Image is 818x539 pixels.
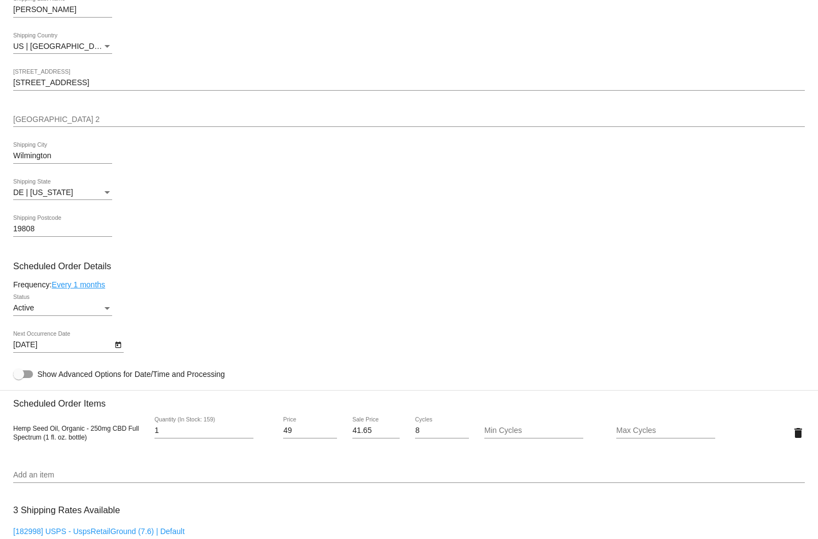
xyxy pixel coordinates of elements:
[13,42,110,51] span: US | [GEOGRAPHIC_DATA]
[13,188,112,197] mat-select: Shipping State
[415,426,468,435] input: Cycles
[352,426,400,435] input: Sale Price
[13,303,34,312] span: Active
[484,426,583,435] input: Min Cycles
[13,390,805,409] h3: Scheduled Order Items
[13,225,112,234] input: Shipping Postcode
[13,341,112,349] input: Next Occurrence Date
[13,425,139,441] span: Hemp Seed Oil, Organic - 250mg CBD Full Spectrum (1 fl. oz. bottle)
[13,115,805,124] input: Shipping Street 2
[13,152,112,160] input: Shipping City
[13,42,112,51] mat-select: Shipping Country
[792,426,805,440] mat-icon: delete
[37,369,225,380] span: Show Advanced Options for Date/Time and Processing
[13,188,73,197] span: DE | [US_STATE]
[13,5,112,14] input: Shipping Last Name
[616,426,715,435] input: Max Cycles
[13,261,805,271] h3: Scheduled Order Details
[112,338,124,350] button: Open calendar
[52,280,105,289] a: Every 1 months
[13,79,805,87] input: Shipping Street 1
[13,304,112,313] mat-select: Status
[154,426,253,435] input: Quantity (In Stock: 159)
[13,527,185,536] a: [182998] USPS - UspsRetailGround (7.6) | Default
[13,471,805,480] input: Add an item
[13,280,805,289] div: Frequency:
[13,498,120,522] h3: 3 Shipping Rates Available
[283,426,336,435] input: Price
